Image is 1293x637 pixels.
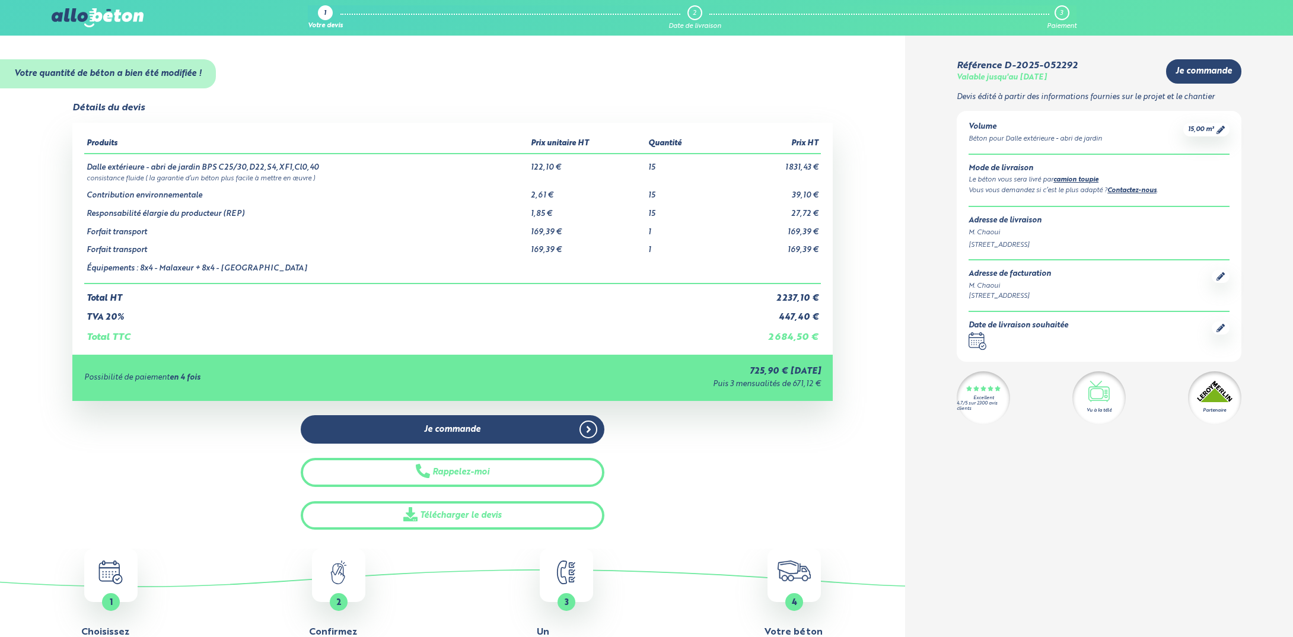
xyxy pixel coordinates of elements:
td: 39,10 € [717,182,820,200]
td: 2 237,10 € [717,284,820,304]
div: Partenaire [1203,407,1226,414]
div: Excellent [973,396,994,401]
td: 15 [646,200,717,219]
img: truck.c7a9816ed8b9b1312949.png [778,560,811,581]
div: Détails du devis [72,103,145,113]
img: allobéton [52,8,143,27]
td: 1 831,43 € [717,154,820,173]
div: M. Chaoui [969,228,1230,238]
div: Volume [969,123,1102,132]
td: 2,61 € [528,182,646,200]
div: Mode de livraison [969,164,1230,173]
div: Date de livraison [668,23,721,30]
div: Puis 3 mensualités de 671,12 € [466,380,821,389]
td: 169,39 € [717,237,820,255]
div: 3 [1060,9,1063,17]
div: Paiement [1047,23,1077,30]
td: Total TTC [84,323,717,343]
td: 1 [646,237,717,255]
span: 4 [792,598,797,607]
td: Forfait transport [84,237,528,255]
td: 169,39 € [717,219,820,237]
div: 4.7/5 sur 2300 avis clients [957,401,1010,412]
td: Contribution environnementale [84,182,528,200]
th: Quantité [646,135,717,154]
div: Adresse de facturation [969,270,1051,279]
a: Je commande [301,415,605,444]
td: 15 [646,182,717,200]
a: Télécharger le devis [301,501,605,530]
td: consistance fluide ( la garantie d’un béton plus facile à mettre en œuvre ) [84,173,821,183]
div: Béton pour Dalle extérieure - abri de jardin [969,134,1102,144]
td: Responsabilité élargie du producteur (REP) [84,200,528,219]
th: Prix unitaire HT [528,135,646,154]
div: M. Chaoui [969,281,1051,291]
td: 1 [646,219,717,237]
div: [STREET_ADDRESS] [969,240,1230,250]
span: 1 [110,598,113,607]
td: Équipements : 8x4 - Malaxeur + 8x4 - [GEOGRAPHIC_DATA] [84,255,528,284]
div: Vous vous demandez si c’est le plus adapté ? . [969,186,1230,196]
td: Dalle extérieure - abri de jardin BPS C25/30,D22,S4,XF1,Cl0,40 [84,154,528,173]
span: 3 [565,598,569,607]
p: Devis édité à partir des informations fournies sur le projet et le chantier [957,93,1241,102]
a: 2 Date de livraison [668,5,721,30]
td: Total HT [84,284,717,304]
td: TVA 20% [84,303,717,323]
strong: en 4 fois [170,374,200,381]
th: Prix HT [717,135,820,154]
div: Valable jusqu'au [DATE] [957,74,1047,82]
iframe: Help widget launcher [1187,591,1280,624]
td: 27,72 € [717,200,820,219]
div: Adresse de livraison [969,216,1230,225]
td: 2 684,50 € [717,323,820,343]
div: Le béton vous sera livré par [969,175,1230,186]
div: Date de livraison souhaitée [969,321,1068,330]
a: Contactez-nous [1107,187,1157,194]
span: 2 [336,598,342,607]
a: 1 Votre devis [308,5,343,30]
td: 122,10 € [528,154,646,173]
div: Vu à la télé [1087,407,1112,414]
div: 725,90 € [DATE] [466,367,821,377]
td: 169,39 € [528,237,646,255]
span: Je commande [424,425,480,435]
div: 2 [693,9,696,17]
strong: Votre quantité de béton a bien été modifiée ! [14,69,202,78]
td: 447,40 € [717,303,820,323]
td: 169,39 € [528,219,646,237]
td: 15 [646,154,717,173]
th: Produits [84,135,528,154]
div: [STREET_ADDRESS] [969,291,1051,301]
div: 1 [324,10,326,18]
a: camion toupie [1053,177,1098,183]
span: Je commande [1176,66,1232,77]
td: 1,85 € [528,200,646,219]
div: Votre devis [308,23,343,30]
button: Rappelez-moi [301,458,605,487]
div: Possibilité de paiement [84,374,466,383]
div: Référence D-2025-052292 [957,60,1077,71]
a: Je commande [1166,59,1241,84]
a: 3 Paiement [1047,5,1077,30]
td: Forfait transport [84,219,528,237]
